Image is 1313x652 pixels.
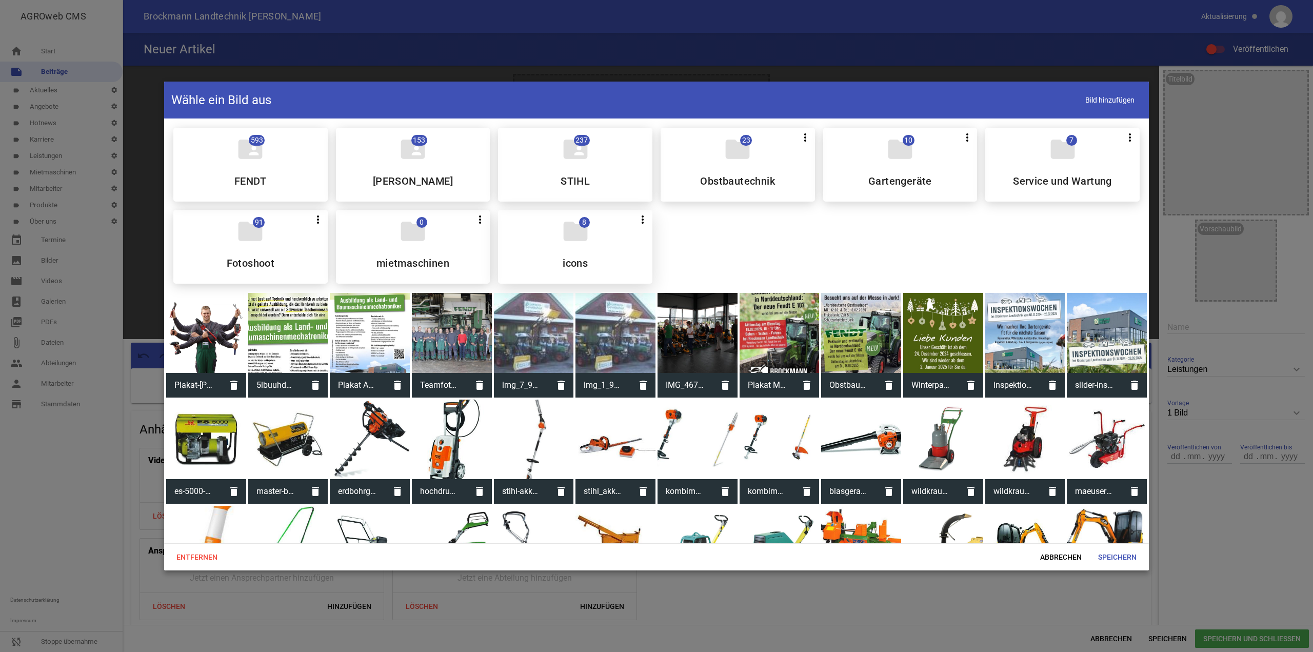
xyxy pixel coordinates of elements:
[821,372,877,399] span: Obstbautage 2025.jpg
[312,213,324,226] i: more_vert
[412,478,467,505] span: hochdruckreiniger-re-143-zoom.jpg
[166,478,222,505] span: es-5000-stromerzeuger-zoom.jpg
[903,135,914,146] span: 10
[723,135,752,164] i: folder
[248,372,304,399] span: 5lbuuhdwx0lz3yxvnon2qvh1dldk1osxqu7urk8u 1.jpg
[1122,479,1147,504] i: delete
[1124,131,1136,144] i: more_vert
[234,176,267,186] h5: FENDT
[658,478,713,505] span: kombimotor-stihl-mit-hochentaster-zoom.jpg
[959,479,983,504] i: delete
[1066,135,1077,146] span: 7
[985,478,1041,505] span: wildkrautbuerste-zoom.jpg
[227,258,275,268] h5: Fotoshoot
[740,135,752,146] span: 23
[1122,373,1147,398] i: delete
[385,479,410,504] i: delete
[412,372,467,399] span: Teamfoto neu.jpg
[713,479,738,504] i: delete
[248,478,304,505] span: master-b-150-zoom.jpg
[474,213,486,226] i: more_vert
[411,135,427,146] span: 153
[253,217,265,228] span: 91
[794,373,819,398] i: delete
[222,479,246,504] i: delete
[575,372,631,399] span: img_1_9132037043812575_big.jpg
[561,176,590,186] h5: STIHL
[661,128,815,202] div: Obstbautechnik
[740,372,795,399] span: Plakat Messe E 107 komprimiert.jpg
[303,373,328,398] i: delete
[166,372,222,399] span: Plakat-Brockmann sucht den Superschrauber_Finale_ohne.png
[303,479,328,504] i: delete
[336,210,490,284] div: mietmaschinen
[470,210,490,228] button: more_vert
[961,131,973,144] i: more_vert
[494,372,549,399] span: img_7_91320370930960875_big.jpg
[168,548,226,566] span: Entfernen
[330,372,385,399] span: Plakat Ausbildung.jpg
[336,128,490,202] div: MASSEY FERGUSON
[173,210,328,284] div: Fotoshoot
[713,373,738,398] i: delete
[549,479,573,504] i: delete
[886,135,914,164] i: folder
[877,479,901,504] i: delete
[794,479,819,504] i: delete
[574,135,590,146] span: 237
[575,478,631,505] span: stihl_akku-heckenschere-zoom.jpg
[549,373,573,398] i: delete
[799,131,811,144] i: more_vert
[631,373,655,398] i: delete
[1040,373,1065,398] i: delete
[498,128,652,202] div: STIHL
[1067,478,1122,505] span: maeuserich-wuehlmausvernichter-zoom.jpg
[1048,135,1077,164] i: folder
[173,128,328,202] div: FENDT
[373,176,453,186] h5: [PERSON_NAME]
[903,372,959,399] span: Winterpause .jpg
[1032,548,1090,566] span: Abbrechen
[633,210,652,228] button: more_vert
[399,135,427,164] i: folder_shared
[740,478,795,505] span: kombimotor-stihl-mit-sense-zoom.jpg
[376,258,449,268] h5: mietmaschinen
[561,135,590,164] i: folder_shared
[416,217,427,228] span: 0
[877,373,901,398] i: delete
[308,210,328,228] button: more_vert
[959,373,983,398] i: delete
[561,217,590,246] i: folder
[636,213,649,226] i: more_vert
[985,372,1041,399] span: inspektionswochen-social.jpg
[1040,479,1065,504] i: delete
[1013,176,1112,186] h5: Service und Wartung
[1078,89,1142,110] span: Bild hinzufügen
[494,478,549,505] span: stihl-akku-heckenschneider-hla-65-zoom.jpg
[1120,128,1140,146] button: more_vert
[1090,548,1145,566] span: Speichern
[795,128,815,146] button: more_vert
[985,128,1140,202] div: Service und Wartung
[631,479,655,504] i: delete
[467,373,492,398] i: delete
[171,92,271,108] h4: Wähle ein Bild aus
[385,373,410,398] i: delete
[563,258,588,268] h5: icons
[868,176,932,186] h5: Gartengeräte
[1067,372,1122,399] span: slider-inspektion.jpg
[498,210,652,284] div: icons
[658,372,713,399] span: IMG_4670.JPG
[236,135,265,164] i: folder_shared
[579,217,590,228] span: 8
[823,128,978,202] div: Gartengeräte
[958,128,977,146] button: more_vert
[903,478,959,505] span: wildkrautbrenner-zoom.jpg
[821,478,877,505] span: blasgeraet-bg56-zoom.jpg
[249,135,265,146] span: 593
[700,176,775,186] h5: Obstbautechnik
[467,479,492,504] i: delete
[399,217,427,246] i: folder
[330,478,385,505] span: erdbohrgeraet-stihl-zoom.jpg
[236,217,265,246] i: folder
